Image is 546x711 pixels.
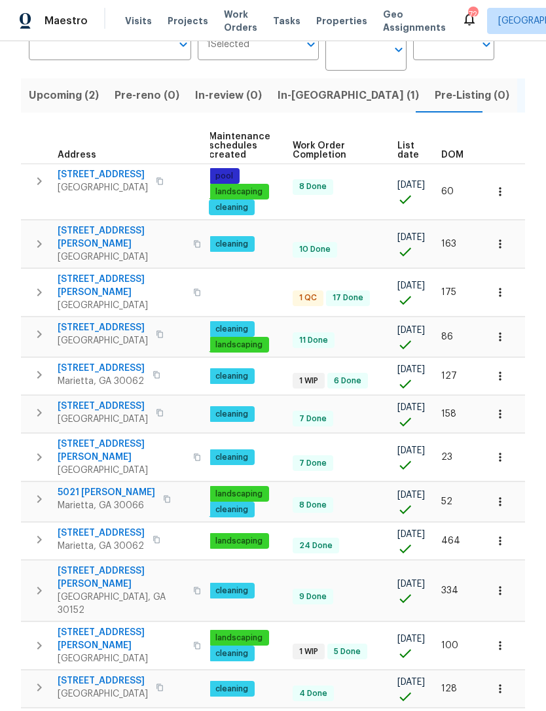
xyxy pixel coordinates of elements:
[207,39,249,50] span: 1 Selected
[397,580,425,589] span: [DATE]
[468,8,477,21] div: 72
[477,35,496,54] button: Open
[397,181,425,190] span: [DATE]
[58,413,148,426] span: [GEOGRAPHIC_DATA]
[397,403,425,412] span: [DATE]
[210,171,238,182] span: pool
[397,634,425,644] span: [DATE]
[210,324,253,335] span: cleaning
[58,273,185,299] span: [STREET_ADDRESS][PERSON_NAME]
[273,16,300,26] span: Tasks
[210,536,268,547] span: landscaping
[397,678,425,687] span: [DATE]
[115,86,179,105] span: Pre-reno (0)
[294,646,323,657] span: 1 WIP
[397,530,425,539] span: [DATE]
[441,453,452,462] span: 23
[316,14,367,27] span: Properties
[210,633,268,644] span: landscaping
[125,14,152,27] span: Visits
[58,362,145,375] span: [STREET_ADDRESS]
[327,292,369,303] span: 17 Done
[210,339,268,351] span: landscaping
[441,641,458,650] span: 100
[210,202,253,213] span: cleaning
[294,335,333,346] span: 11 Done
[174,35,192,54] button: Open
[224,8,257,34] span: Work Orders
[294,244,336,255] span: 10 Done
[58,334,148,347] span: [GEOGRAPHIC_DATA]
[195,86,262,105] span: In-review (0)
[58,321,148,334] span: [STREET_ADDRESS]
[210,648,253,659] span: cleaning
[397,233,425,242] span: [DATE]
[58,652,185,665] span: [GEOGRAPHIC_DATA]
[168,14,208,27] span: Projects
[58,400,148,413] span: [STREET_ADDRESS]
[58,251,185,264] span: [GEOGRAPHIC_DATA]
[210,186,268,198] span: landscaping
[210,504,253,515] span: cleaning
[210,585,253,597] span: cleaning
[441,239,456,249] span: 163
[397,281,425,290] span: [DATE]
[58,486,155,499] span: 5021 [PERSON_NAME]
[278,86,419,105] span: In-[GEOGRAPHIC_DATA] (1)
[58,168,148,181] span: [STREET_ADDRESS]
[58,150,96,160] span: Address
[441,409,456,419] span: 158
[397,446,425,455] span: [DATE]
[58,527,145,540] span: [STREET_ADDRESS]
[441,372,457,381] span: 127
[58,464,185,477] span: [GEOGRAPHIC_DATA]
[441,497,452,506] span: 52
[58,299,185,312] span: [GEOGRAPHIC_DATA]
[58,626,185,652] span: [STREET_ADDRESS][PERSON_NAME]
[209,132,270,160] span: Maintenance schedules created
[210,452,253,463] span: cleaning
[58,499,155,512] span: Marietta, GA 30066
[294,688,333,699] span: 4 Done
[45,14,88,27] span: Maestro
[294,375,323,387] span: 1 WIP
[294,292,322,303] span: 1 QC
[441,150,464,160] span: DOM
[397,326,425,335] span: [DATE]
[210,239,253,250] span: cleaning
[397,365,425,374] span: [DATE]
[210,409,253,420] span: cleaning
[441,187,454,196] span: 60
[58,540,145,553] span: Marietta, GA 30062
[302,35,320,54] button: Open
[329,375,367,387] span: 6 Done
[58,224,185,251] span: [STREET_ADDRESS][PERSON_NAME]
[58,687,148,701] span: [GEOGRAPHIC_DATA]
[294,500,332,511] span: 8 Done
[329,646,366,657] span: 5 Done
[441,536,460,546] span: 464
[294,591,332,602] span: 9 Done
[293,141,375,160] span: Work Order Completion
[58,674,148,687] span: [STREET_ADDRESS]
[397,141,419,160] span: List date
[435,86,509,105] span: Pre-Listing (0)
[58,181,148,194] span: [GEOGRAPHIC_DATA]
[397,491,425,500] span: [DATE]
[294,413,332,425] span: 7 Done
[58,375,145,388] span: Marietta, GA 30062
[210,489,268,500] span: landscaping
[441,332,453,341] span: 86
[58,591,185,617] span: [GEOGRAPHIC_DATA], GA 30152
[58,438,185,464] span: [STREET_ADDRESS][PERSON_NAME]
[294,540,338,551] span: 24 Done
[441,288,456,297] span: 175
[441,684,457,693] span: 128
[390,41,408,59] button: Open
[441,586,458,595] span: 334
[294,181,332,192] span: 8 Done
[383,8,446,34] span: Geo Assignments
[294,458,332,469] span: 7 Done
[58,564,185,591] span: [STREET_ADDRESS][PERSON_NAME]
[210,371,253,382] span: cleaning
